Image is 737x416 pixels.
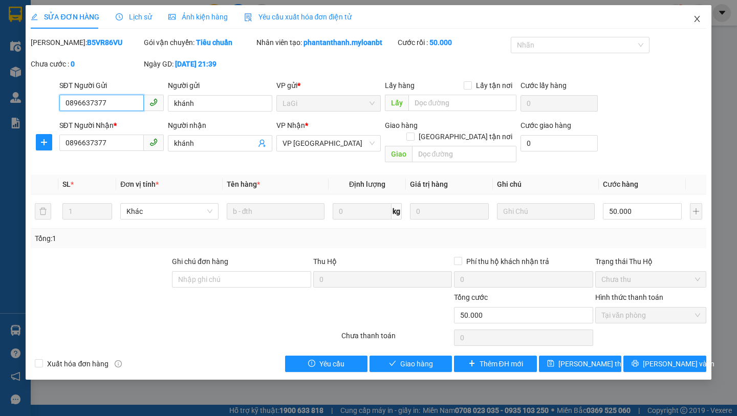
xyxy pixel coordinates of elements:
[429,38,452,47] b: 50.000
[643,358,714,369] span: [PERSON_NAME] và In
[227,180,260,188] span: Tên hàng
[595,256,706,267] div: Trạng thái Thu Hộ
[603,180,638,188] span: Cước hàng
[276,121,305,129] span: VP Nhận
[370,356,452,372] button: checkGiao hàng
[149,98,158,106] span: phone
[521,81,567,90] label: Cước lấy hàng
[521,121,571,129] label: Cước giao hàng
[35,233,285,244] div: Tổng: 1
[454,293,488,301] span: Tổng cước
[462,256,553,267] span: Phí thu hộ khách nhận trả
[31,13,38,20] span: edit
[521,95,598,112] input: Cước lấy hàng
[389,360,396,368] span: check
[410,180,448,188] span: Giá trị hàng
[493,174,599,194] th: Ghi chú
[36,138,52,146] span: plus
[558,358,640,369] span: [PERSON_NAME] thay đổi
[349,180,385,188] span: Định lượng
[244,13,352,21] span: Yêu cầu xuất hóa đơn điện tử
[87,38,122,47] b: B5VR86VU
[398,37,509,48] div: Cước rồi :
[276,80,381,91] div: VP gửi
[168,13,228,21] span: Ảnh kiện hàng
[410,203,489,220] input: 0
[168,80,272,91] div: Người gửi
[632,360,639,368] span: printer
[392,203,402,220] span: kg
[385,95,408,111] span: Lấy
[120,180,159,188] span: Đơn vị tính
[408,95,516,111] input: Dọc đường
[412,146,516,162] input: Dọc đường
[472,80,516,91] span: Lấy tận nơi
[149,138,158,146] span: phone
[256,37,396,48] div: Nhân viên tạo:
[601,308,700,323] span: Tại văn phòng
[693,15,701,23] span: close
[304,38,382,47] b: phantanthanh.myloanbt
[43,358,113,369] span: Xuất hóa đơn hàng
[36,134,52,150] button: plus
[308,360,315,368] span: exclamation-circle
[468,360,475,368] span: plus
[31,37,142,48] div: [PERSON_NAME]:
[683,5,711,34] button: Close
[497,203,595,220] input: Ghi Chú
[175,60,216,68] b: [DATE] 21:39
[144,37,255,48] div: Gói vận chuyển:
[59,120,164,131] div: SĐT Người Nhận
[71,60,75,68] b: 0
[385,121,418,129] span: Giao hàng
[116,13,123,20] span: clock-circle
[115,360,122,367] span: info-circle
[172,271,311,288] input: Ghi chú đơn hàng
[480,358,523,369] span: Thêm ĐH mới
[116,13,152,21] span: Lịch sử
[400,358,433,369] span: Giao hàng
[539,356,621,372] button: save[PERSON_NAME] thay đổi
[601,272,700,287] span: Chưa thu
[227,203,324,220] input: VD: Bàn, Ghế
[168,13,176,20] span: picture
[595,293,663,301] label: Hình thức thanh toán
[126,204,212,219] span: Khác
[521,135,598,151] input: Cước giao hàng
[35,203,51,220] button: delete
[31,58,142,70] div: Chưa cước :
[623,356,706,372] button: printer[PERSON_NAME] và In
[172,257,228,266] label: Ghi chú đơn hàng
[319,358,344,369] span: Yêu cầu
[144,58,255,70] div: Ngày GD:
[196,38,232,47] b: Tiêu chuẩn
[385,81,415,90] span: Lấy hàng
[283,96,375,111] span: LaGi
[385,146,412,162] span: Giao
[454,356,536,372] button: plusThêm ĐH mới
[244,13,252,21] img: icon
[168,120,272,131] div: Người nhận
[313,257,337,266] span: Thu Hộ
[59,80,164,91] div: SĐT Người Gửi
[547,360,554,368] span: save
[415,131,516,142] span: [GEOGRAPHIC_DATA] tận nơi
[62,180,71,188] span: SL
[285,356,367,372] button: exclamation-circleYêu cầu
[690,203,702,220] button: plus
[283,136,375,151] span: VP Thủ Đức
[31,13,99,21] span: SỬA ĐƠN HÀNG
[340,330,453,348] div: Chưa thanh toán
[258,139,266,147] span: user-add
